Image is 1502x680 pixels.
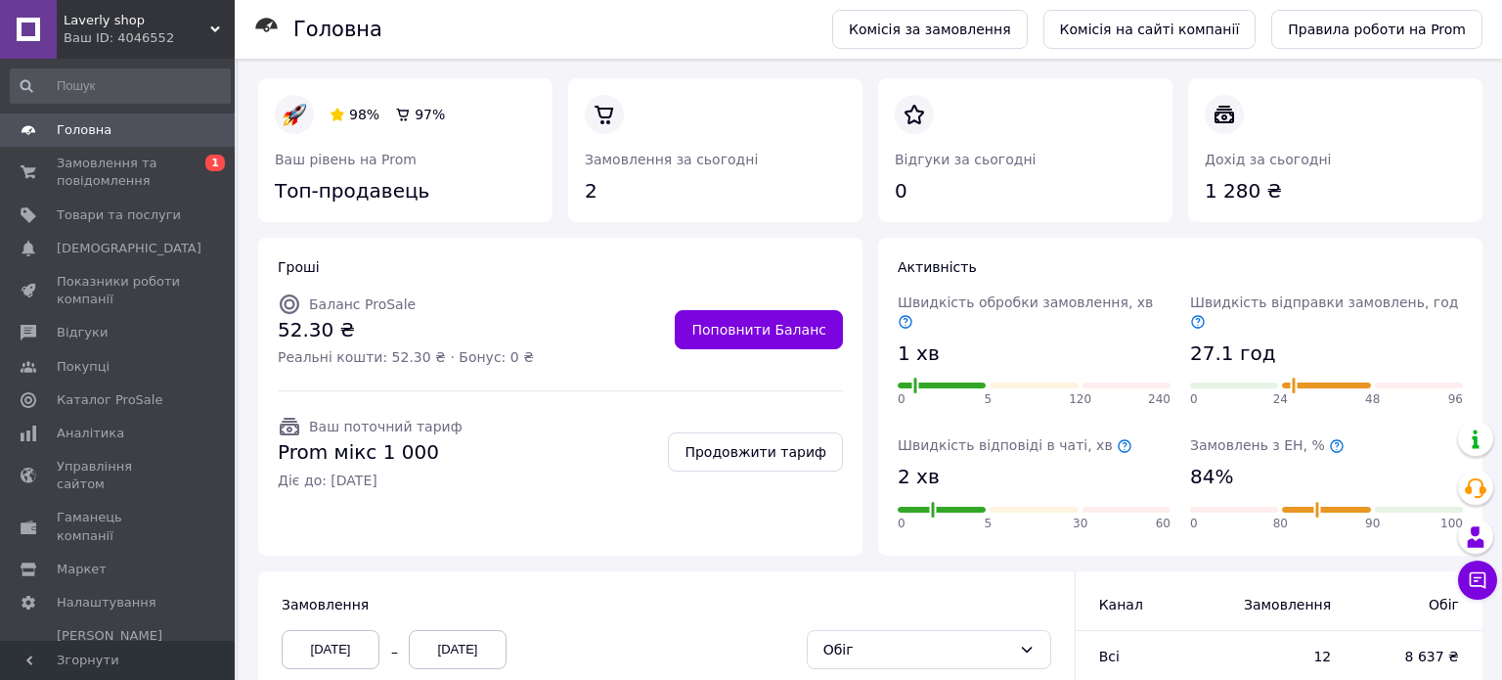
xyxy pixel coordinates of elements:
[985,391,993,408] span: 5
[1043,10,1257,49] a: Комісія на сайті компанії
[1190,437,1345,453] span: Замовлень з ЕН, %
[898,437,1132,453] span: Швидкість відповіді в чаті, хв
[57,594,156,612] span: Налаштування
[278,316,534,344] span: 52.30 ₴
[1440,516,1463,532] span: 100
[57,458,181,493] span: Управління сайтом
[1458,561,1497,600] button: Чат з покупцем
[278,347,534,367] span: Реальні кошти: 52.30 ₴ · Бонус: 0 ₴
[57,240,201,257] span: [DEMOGRAPHIC_DATA]
[1190,295,1458,330] span: Швидкість відправки замовлень, год
[278,259,320,275] span: Гроші
[1190,516,1198,532] span: 0
[57,425,124,442] span: Аналітика
[1190,391,1198,408] span: 0
[668,432,843,472] a: Продовжити тариф
[1234,595,1331,614] span: Замовлення
[898,259,977,275] span: Активність
[57,155,181,190] span: Замовлення та повідомлення
[309,419,463,434] span: Ваш поточний тариф
[898,463,940,491] span: 2 хв
[1148,391,1171,408] span: 240
[898,295,1153,330] span: Швидкість обробки замовлення, хв
[57,273,181,308] span: Показники роботи компанії
[1448,391,1463,408] span: 96
[64,29,235,47] div: Ваш ID: 4046552
[898,340,940,368] span: 1 хв
[1370,647,1459,666] span: 8 637 ₴
[1370,595,1459,614] span: Обіг
[1073,516,1087,532] span: 30
[1190,463,1233,491] span: 84%
[57,206,181,224] span: Товари та послуги
[309,296,416,312] span: Баланс ProSale
[1365,516,1380,532] span: 90
[278,438,463,467] span: Prom мікс 1 000
[898,516,906,532] span: 0
[832,10,1028,49] a: Комісія за замовлення
[57,358,110,376] span: Покупці
[278,471,463,490] span: Діє до: [DATE]
[57,121,111,139] span: Головна
[409,630,507,669] div: [DATE]
[415,107,445,122] span: 97%
[1273,516,1288,532] span: 80
[10,68,231,104] input: Пошук
[57,509,181,544] span: Гаманець компанії
[349,107,379,122] span: 98%
[282,630,379,669] div: [DATE]
[64,12,210,29] span: Laverly shop
[1234,647,1331,666] span: 12
[1273,391,1288,408] span: 24
[823,639,1011,660] div: Обіг
[1099,597,1143,612] span: Канал
[1156,516,1171,532] span: 60
[985,516,993,532] span: 5
[1271,10,1482,49] a: Правила роботи на Prom
[1365,391,1380,408] span: 48
[57,324,108,341] span: Відгуки
[205,155,225,171] span: 1
[1099,649,1120,664] span: Всi
[57,391,162,409] span: Каталог ProSale
[57,561,107,578] span: Маркет
[293,18,382,41] h1: Головна
[282,597,369,612] span: Замовлення
[1069,391,1091,408] span: 120
[675,310,843,349] a: Поповнити Баланс
[898,391,906,408] span: 0
[1190,340,1275,368] span: 27.1 год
